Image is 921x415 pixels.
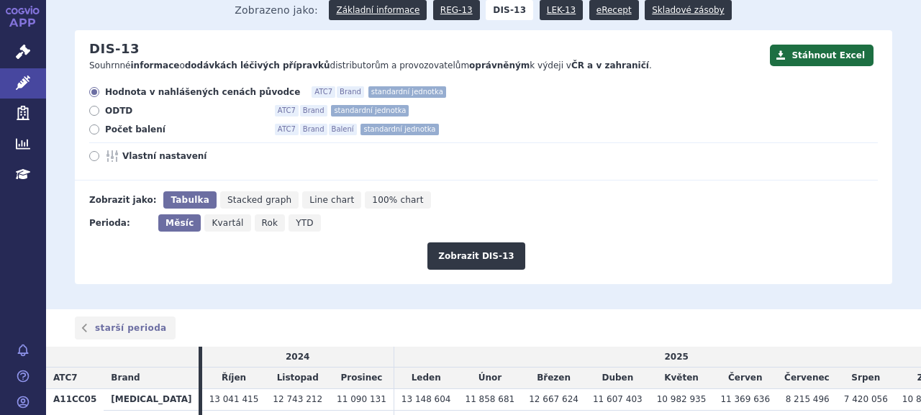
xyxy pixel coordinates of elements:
[275,105,299,117] span: ATC7
[427,242,525,270] button: Zobrazit DIS-13
[309,195,354,205] span: Line chart
[650,368,714,389] td: Květen
[401,394,451,404] span: 13 148 604
[111,373,140,383] span: Brand
[202,347,394,368] td: 2024
[844,394,888,404] span: 7 420 056
[337,394,386,404] span: 11 090 131
[522,368,586,389] td: Březen
[105,105,263,117] span: ODTD
[720,394,770,404] span: 11 369 636
[89,214,151,232] div: Perioda:
[529,394,579,404] span: 12 667 624
[202,368,266,389] td: Říjen
[786,394,830,404] span: 8 215 496
[300,105,327,117] span: Brand
[75,316,176,339] a: starší perioda
[266,368,330,389] td: Listopad
[337,86,364,98] span: Brand
[122,150,281,162] span: Vlastní nastavení
[469,60,530,70] strong: oprávněným
[89,60,763,72] p: Souhrnné o distributorům a provozovatelům k výdeji v .
[105,86,300,98] span: Hodnota v nahlášených cenách původce
[571,60,649,70] strong: ČR a v zahraničí
[657,394,707,404] span: 10 982 935
[458,368,522,389] td: Únor
[296,218,314,228] span: YTD
[105,124,263,135] span: Počet balení
[329,124,357,135] span: Balení
[593,394,643,404] span: 11 607 403
[372,195,423,205] span: 100% chart
[171,195,209,205] span: Tabulka
[275,124,299,135] span: ATC7
[212,218,243,228] span: Kvartál
[368,86,446,98] span: standardní jednotka
[104,389,199,411] th: [MEDICAL_DATA]
[586,368,650,389] td: Duben
[330,368,394,389] td: Prosinec
[89,41,140,57] h2: DIS-13
[273,394,322,404] span: 12 743 212
[53,373,78,383] span: ATC7
[185,60,330,70] strong: dodávkách léčivých přípravků
[300,124,327,135] span: Brand
[89,191,156,209] div: Zobrazit jako:
[227,195,291,205] span: Stacked graph
[209,394,259,404] span: 13 041 415
[394,368,458,389] td: Leden
[777,368,837,389] td: Červenec
[262,218,278,228] span: Rok
[360,124,438,135] span: standardní jednotka
[165,218,194,228] span: Měsíc
[131,60,180,70] strong: informace
[770,45,874,66] button: Stáhnout Excel
[837,368,895,389] td: Srpen
[713,368,777,389] td: Červen
[312,86,335,98] span: ATC7
[466,394,515,404] span: 11 858 681
[331,105,409,117] span: standardní jednotka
